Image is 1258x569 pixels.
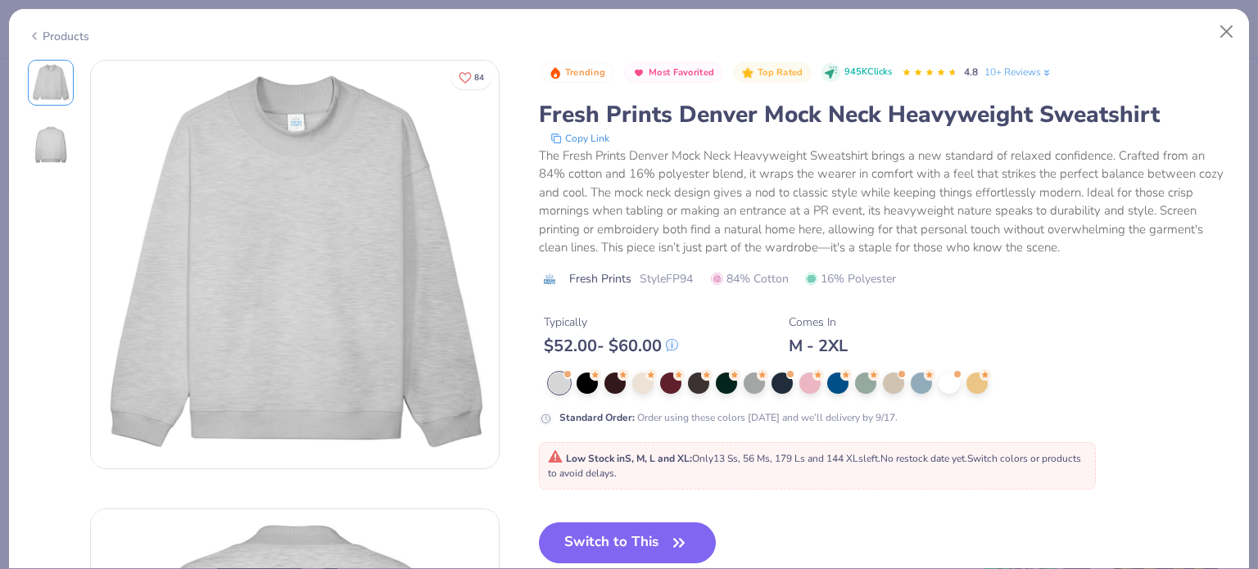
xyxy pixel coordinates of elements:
div: Fresh Prints Denver Mock Neck Heavyweight Sweatshirt [539,99,1231,130]
button: Like [451,65,491,89]
div: Typically [544,314,678,331]
span: Style FP94 [640,270,693,287]
div: Order using these colors [DATE] and we’ll delivery by 9/17. [559,410,898,425]
div: The Fresh Prints Denver Mock Neck Heavyweight Sweatshirt brings a new standard of relaxed confide... [539,147,1231,257]
span: 16% Polyester [805,270,896,287]
img: Back [31,125,70,165]
div: 4.8 Stars [902,60,957,86]
div: M - 2XL [789,336,848,356]
span: 945K Clicks [844,65,892,79]
div: $ 52.00 - $ 60.00 [544,336,678,356]
strong: Standard Order : [559,411,635,424]
button: Badge Button [541,62,614,84]
strong: Low Stock in S, M, L and XL : [566,452,692,465]
a: 10+ Reviews [984,65,1052,79]
span: Trending [565,68,605,77]
span: Fresh Prints [569,270,631,287]
button: copy to clipboard [545,130,614,147]
span: No restock date yet. [880,452,967,465]
img: Front [91,61,499,468]
button: Badge Button [624,62,723,84]
img: Trending sort [549,66,562,79]
span: 84% Cotton [711,270,789,287]
div: Products [28,28,89,45]
button: Close [1211,16,1242,47]
img: brand logo [539,273,561,286]
button: Badge Button [733,62,812,84]
img: Top Rated sort [741,66,754,79]
img: Most Favorited sort [632,66,645,79]
span: Most Favorited [649,68,714,77]
span: Only 13 Ss, 56 Ms, 179 Ls and 144 XLs left. Switch colors or products to avoid delays. [548,452,1081,480]
span: 4.8 [964,65,978,79]
img: Front [31,63,70,102]
span: Top Rated [758,68,803,77]
div: Comes In [789,314,848,331]
span: 84 [474,74,484,82]
button: Switch to This [539,522,717,563]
